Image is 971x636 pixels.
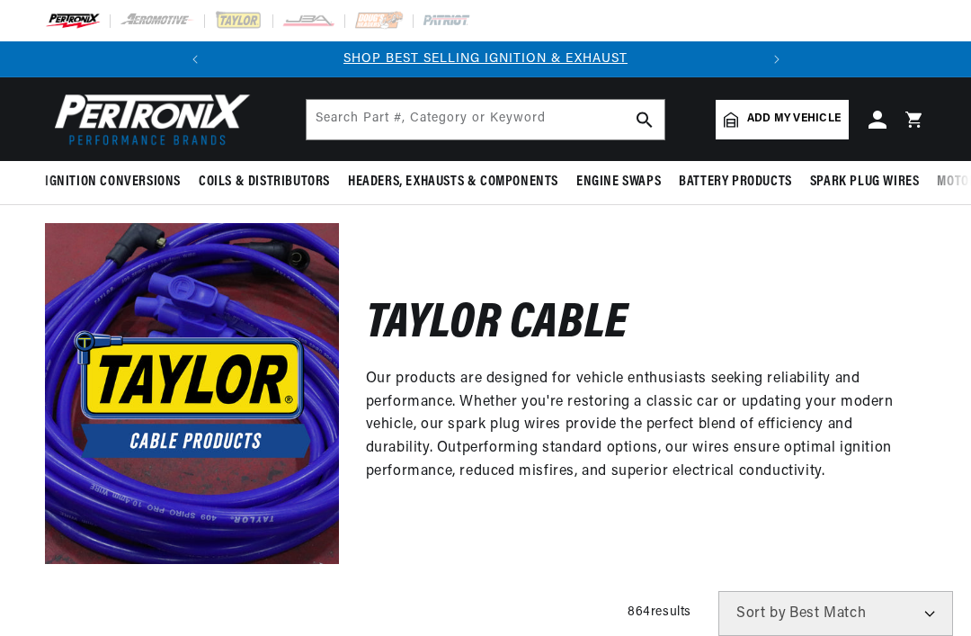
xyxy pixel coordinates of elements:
button: Translation missing: en.sections.announcements.previous_announcement [177,41,213,77]
img: Taylor Cable [45,223,339,564]
select: Sort by [718,591,953,636]
input: Search Part #, Category or Keyword [307,100,664,139]
button: search button [625,100,664,139]
p: Our products are designed for vehicle enthusiasts seeking reliability and performance. Whether yo... [366,368,899,483]
span: Sort by [736,606,786,621]
summary: Ignition Conversions [45,161,190,203]
span: Coils & Distributors [199,173,330,192]
summary: Coils & Distributors [190,161,339,203]
a: SHOP BEST SELLING IGNITION & EXHAUST [343,52,628,66]
img: Pertronix [45,88,252,150]
span: Battery Products [679,173,792,192]
h2: Taylor Cable [366,304,628,346]
summary: Spark Plug Wires [801,161,929,203]
span: Add my vehicle [747,111,841,128]
a: Add my vehicle [716,100,849,139]
summary: Headers, Exhausts & Components [339,161,567,203]
summary: Battery Products [670,161,801,203]
div: 1 of 2 [213,49,759,69]
div: Announcement [213,49,759,69]
summary: Engine Swaps [567,161,670,203]
span: Headers, Exhausts & Components [348,173,558,192]
span: Spark Plug Wires [810,173,920,192]
span: 864 results [628,605,691,619]
span: Engine Swaps [576,173,661,192]
button: Translation missing: en.sections.announcements.next_announcement [759,41,795,77]
span: Ignition Conversions [45,173,181,192]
